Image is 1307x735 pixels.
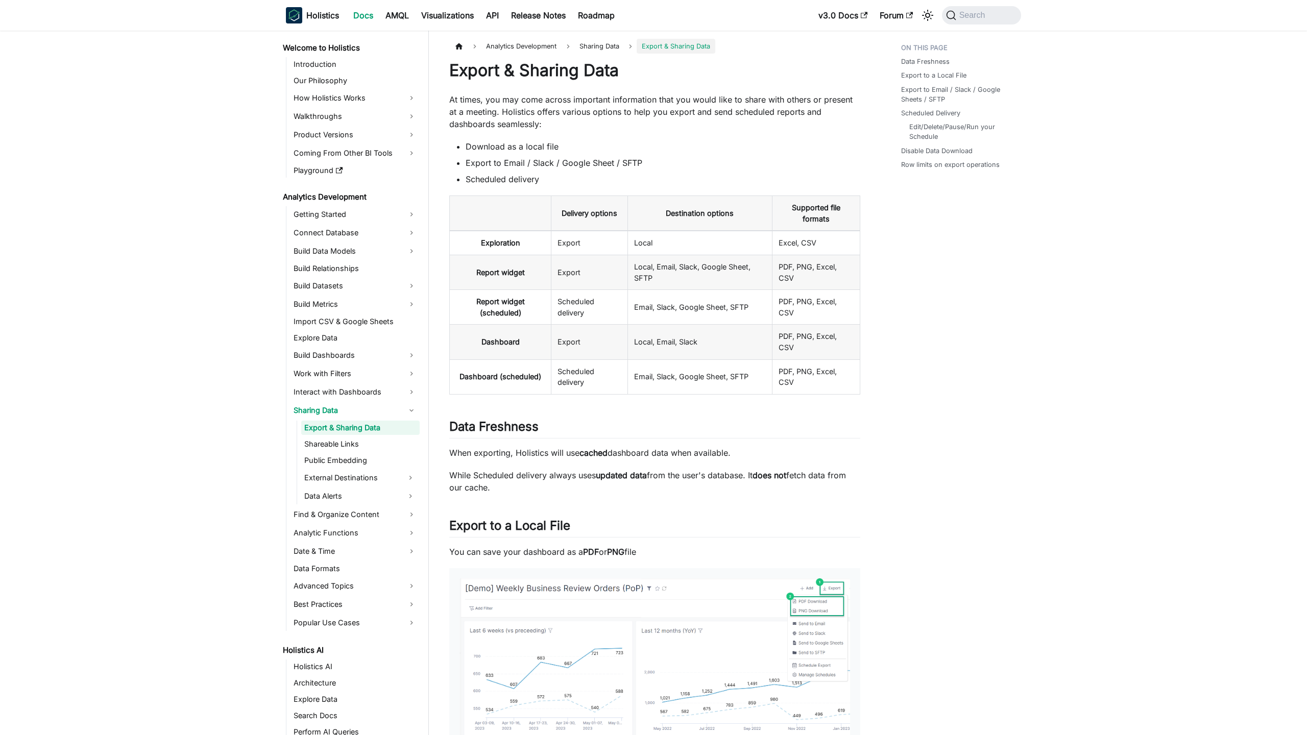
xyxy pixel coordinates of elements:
a: HolisticsHolisticsHolistics [286,7,339,23]
a: Shareable Links [301,437,420,451]
a: Coming From Other BI Tools [291,145,420,161]
td: Scheduled delivery [551,290,628,325]
th: Report widget [450,255,551,290]
a: Work with Filters [291,365,420,382]
td: Local [628,231,772,255]
a: Welcome to Holistics [280,41,420,55]
a: External Destinations [301,470,401,486]
a: Product Versions [291,127,420,143]
a: API [480,7,505,23]
a: Search Docs [291,708,420,723]
span: Search [956,11,991,20]
a: Interact with Dashboards [291,384,420,400]
a: Visualizations [415,7,480,23]
strong: cached [579,448,608,458]
td: Excel, CSV [772,231,860,255]
button: Expand sidebar category 'Data Alerts' [401,488,420,504]
a: Scheduled Delivery [901,108,960,118]
th: Dashboard [450,325,551,359]
a: Disable Data Download [901,146,973,156]
span: Analytics Development [481,39,562,54]
a: Export to a Local File [901,70,966,80]
a: Advanced Topics [291,578,420,594]
a: v3.0 Docs [812,7,874,23]
h2: Data Freshness [449,419,860,438]
strong: does not [753,470,786,480]
p: While Scheduled delivery always uses from the user's database. It fetch data from our cache. [449,469,860,494]
a: Forum [874,7,919,23]
td: Scheduled delivery [551,359,628,394]
a: Architecture [291,676,420,690]
a: Analytic Functions [291,525,420,541]
a: Analytics Development [280,190,420,204]
a: Row limits on export operations [901,160,1000,169]
span: Export & Sharing Data [637,39,715,54]
a: Export to Email / Slack / Google Sheets / SFTP [901,85,1015,104]
b: Holistics [306,9,339,21]
th: Report widget (scheduled) [450,290,551,325]
nav: Docs sidebar [276,31,429,735]
a: AMQL [379,7,415,23]
a: Find & Organize Content [291,506,420,523]
a: Our Philosophy [291,73,420,88]
th: Supported file formats [772,196,860,231]
a: Data Formats [291,561,420,576]
button: Expand sidebar category 'External Destinations' [401,470,420,486]
a: Edit/Delete/Pause/Run your Schedule [909,122,1011,141]
th: Delivery options [551,196,628,231]
a: Sharing Data [291,402,420,419]
a: Import CSV & Google Sheets [291,314,420,329]
a: Build Metrics [291,296,420,312]
a: Build Dashboards [291,347,420,363]
button: Search (Command+K) [942,6,1021,24]
a: Getting Started [291,206,420,223]
img: Holistics [286,7,302,23]
a: Best Practices [291,596,420,612]
p: At times, you may come across important information that you would like to share with others or p... [449,93,860,130]
a: Playground [291,163,420,178]
td: PDF, PNG, Excel, CSV [772,359,860,394]
a: Holistics AI [280,643,420,657]
a: Build Data Models [291,243,420,259]
a: How Holistics Works [291,90,420,106]
a: Introduction [291,57,420,71]
strong: updated data [596,470,647,480]
li: Export to Email / Slack / Google Sheet / SFTP [466,157,860,169]
a: Holistics AI [291,659,420,674]
a: Connect Database [291,225,420,241]
button: Switch between dark and light mode (currently system mode) [919,7,936,23]
a: Date & Time [291,543,420,559]
td: PDF, PNG, Excel, CSV [772,325,860,359]
td: Email, Slack, Google Sheet, SFTP [628,359,772,394]
a: Build Relationships [291,261,420,276]
a: Release Notes [505,7,572,23]
a: Explore Data [291,692,420,706]
a: Export & Sharing Data [301,421,420,435]
strong: PDF [583,547,599,557]
h2: Export to a Local File [449,518,860,537]
li: Download as a local file [466,140,860,153]
nav: Breadcrumbs [449,39,860,54]
td: Export [551,231,628,255]
a: Data Alerts [301,488,401,504]
td: Export [551,325,628,359]
p: You can save your dashboard as a or file [449,546,860,558]
li: Scheduled delivery [466,173,860,185]
a: Explore Data [291,331,420,345]
p: When exporting, Holistics will use dashboard data when available. [449,447,860,459]
strong: PNG [607,547,624,557]
th: Destination options [628,196,772,231]
a: Walkthroughs [291,108,420,125]
td: Export [551,255,628,290]
h1: Export & Sharing Data [449,60,860,81]
td: Local, Email, Slack, Google Sheet, SFTP [628,255,772,290]
a: Data Freshness [901,57,950,66]
a: Public Embedding [301,453,420,468]
a: Home page [449,39,469,54]
a: Build Datasets [291,278,420,294]
td: Email, Slack, Google Sheet, SFTP [628,290,772,325]
td: Local, Email, Slack [628,325,772,359]
th: Exploration [450,231,551,255]
td: PDF, PNG, Excel, CSV [772,290,860,325]
th: Dashboard (scheduled) [450,359,551,394]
